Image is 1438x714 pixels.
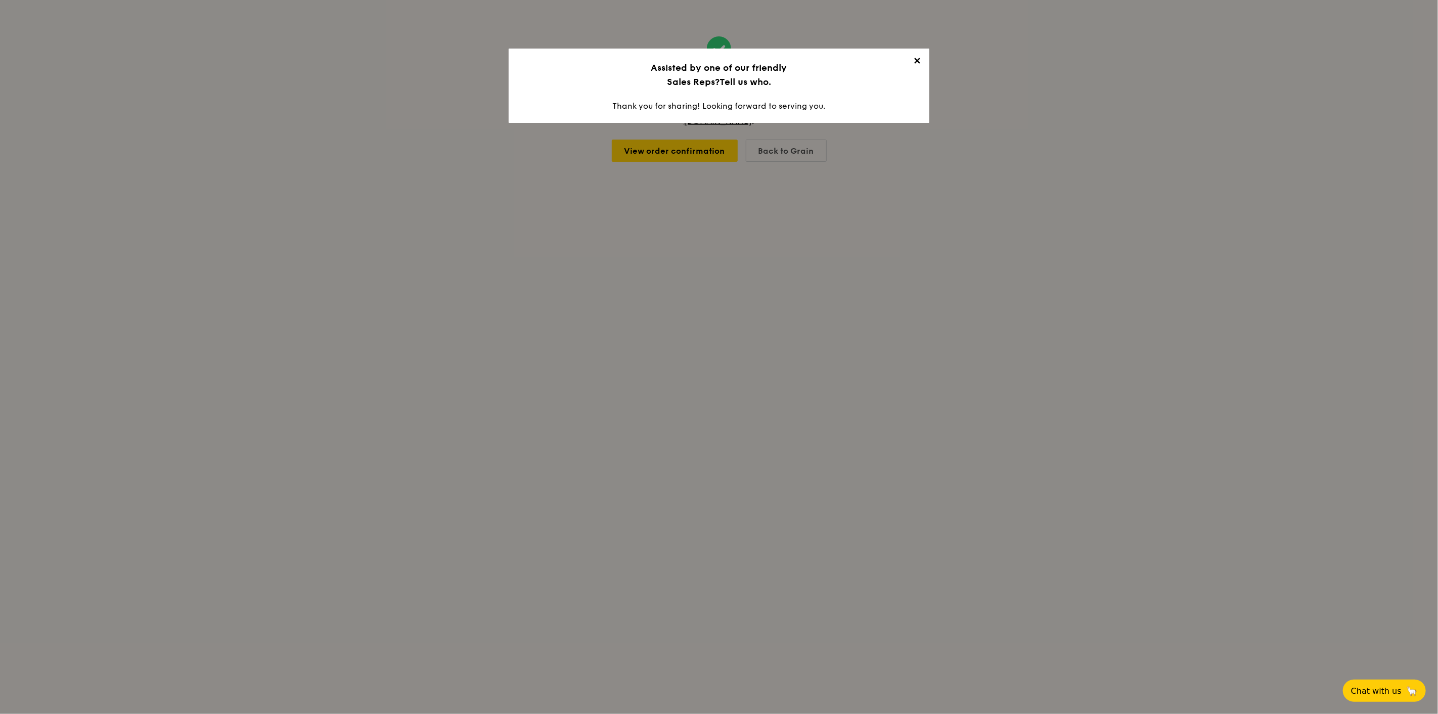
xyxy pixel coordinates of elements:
span: Chat with us [1351,686,1402,696]
h3: Assisted by one of our friendly Sales Reps? [521,61,917,89]
div: Thank you for sharing! Looking forward to serving you. [509,49,929,123]
span: 🦙 [1406,685,1418,697]
span: ✕ [910,56,924,70]
button: Chat with us🦙 [1343,680,1426,702]
span: Tell us who. [720,76,771,87]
